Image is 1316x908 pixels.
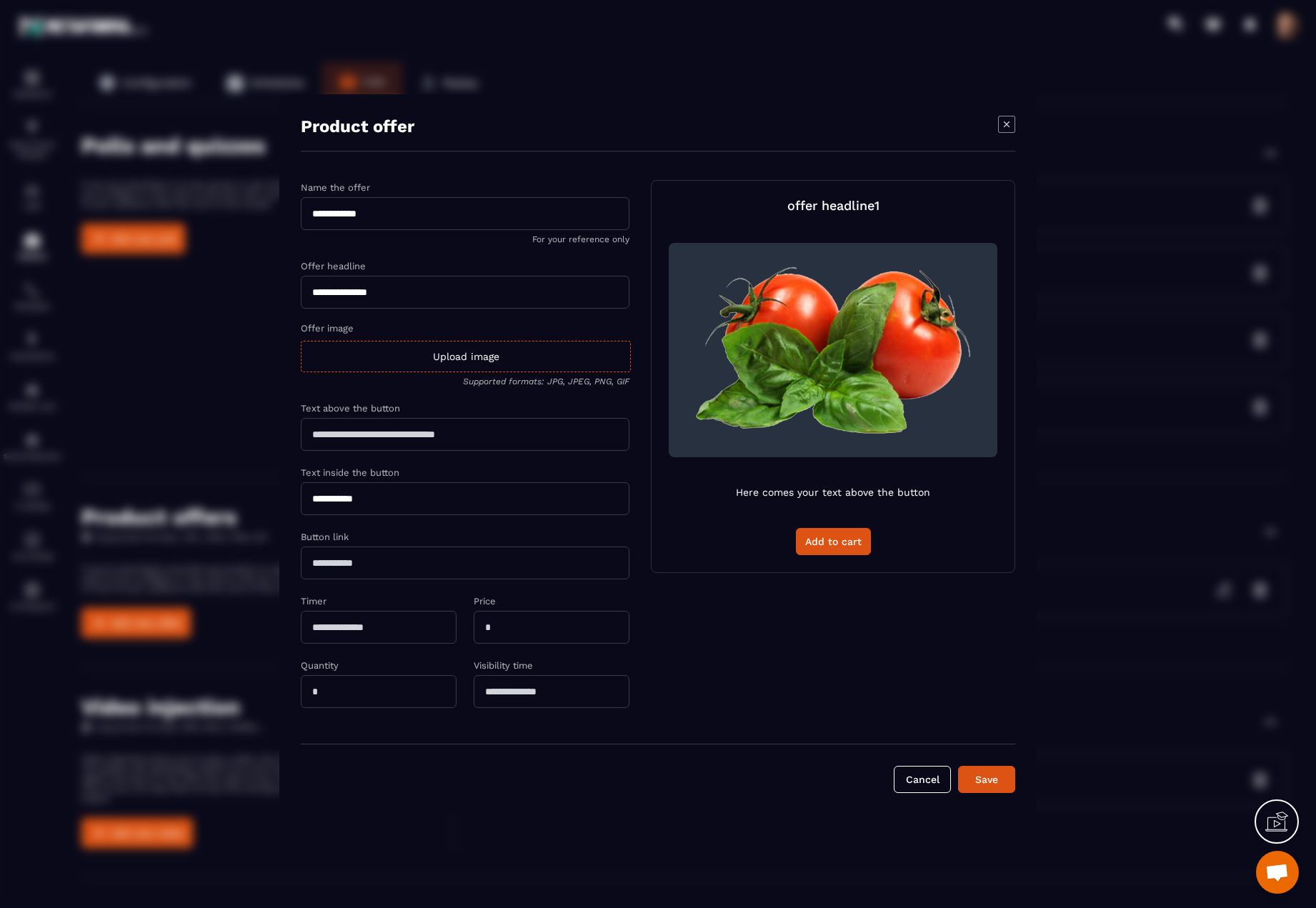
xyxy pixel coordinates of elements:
[301,596,326,607] label: Timer
[301,467,399,478] label: Text inside the button
[301,341,631,372] div: Upload image
[301,532,349,542] label: Button link
[301,116,414,136] p: Product offer
[1256,851,1299,894] div: Open chat
[894,766,951,793] button: Cancel
[301,323,354,334] label: Offer image
[787,198,879,213] p: offer headline1
[301,182,370,193] label: Name the offer
[474,660,533,671] label: Visibility time
[301,376,629,386] p: Supported formats: JPG, JPEG, PNG, GIF
[474,596,496,607] label: Price
[958,766,1015,793] button: Save
[301,234,629,244] p: For your reference only
[301,660,339,671] label: Quantity
[301,403,400,414] label: Text above the button
[301,261,366,271] label: Offer headline
[967,772,1006,787] div: Save
[736,487,930,498] p: Here comes your text above the button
